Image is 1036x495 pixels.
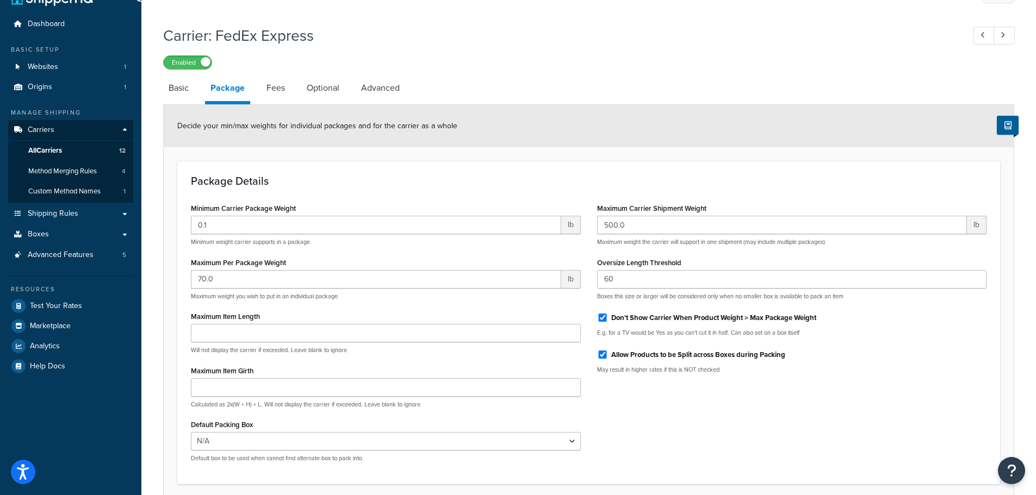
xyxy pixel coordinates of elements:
[191,312,260,321] label: Maximum Item Length
[994,27,1015,45] a: Next Record
[8,161,133,181] a: Method Merging Rules4
[124,62,126,72] span: 1
[191,292,581,300] p: Maximum weight you wish to put in an individual package
[191,367,253,375] label: Maximum Item Girth
[164,56,212,69] label: Enabled
[122,250,126,260] span: 5
[30,302,82,311] span: Test Your Rates
[191,421,253,429] label: Default Packing Box
[8,120,133,140] a: Carriers
[28,62,58,72] span: Websites
[124,83,126,92] span: 1
[191,238,581,246] p: Minimum weight carrier supports in a package
[122,167,126,176] span: 4
[967,216,987,234] span: lb
[597,204,706,212] label: Maximum Carrier Shipment Weight
[8,204,133,224] a: Shipping Rules
[177,120,457,131] span: Decide your min/max weights for individual packages and for the carrier as a whole
[163,25,953,46] h1: Carrier: FedEx Express
[191,454,581,462] p: Default box to be used when cannot find alternate box to pack into
[561,216,581,234] span: lb
[28,230,49,239] span: Boxes
[191,175,987,187] h3: Package Details
[28,126,54,135] span: Carriers
[611,313,816,323] label: Don't Show Carrier When Product Weight > Max Package Weight
[8,45,133,54] div: Basic Setup
[356,75,405,101] a: Advanced
[261,75,290,101] a: Fees
[163,75,194,101] a: Basic
[30,362,65,371] span: Help Docs
[8,14,133,34] a: Dashboard
[123,187,126,196] span: 1
[973,27,995,45] a: Previous Record
[28,20,65,29] span: Dashboard
[119,146,126,155] span: 12
[30,342,60,351] span: Analytics
[597,238,987,246] p: Maximum weight the carrier will support in one shipment (may include multiple packages)
[8,57,133,77] a: Websites1
[8,285,133,294] div: Resources
[8,57,133,77] li: Websites
[191,259,286,267] label: Maximum Per Package Weight
[998,457,1025,484] button: Open Resource Center
[8,245,133,265] a: Advanced Features5
[997,116,1019,135] button: Show Help Docs
[8,336,133,356] a: Analytics
[28,209,78,218] span: Shipping Rules
[8,141,133,161] a: AllCarriers12
[28,167,97,176] span: Method Merging Rules
[28,187,101,196] span: Custom Method Names
[8,316,133,336] a: Marketplace
[8,120,133,203] li: Carriers
[191,204,296,212] label: Minimum Carrier Package Weight
[597,366,987,374] p: May result in higher rates if this is NOT checked
[28,83,52,92] span: Origins
[30,322,71,331] span: Marketplace
[301,75,345,101] a: Optional
[8,356,133,376] a: Help Docs
[28,250,94,260] span: Advanced Features
[191,400,581,409] p: Calculated as 2x(W + H) + L. Will not display the carrier if exceeded. Leave blank to ignore
[191,346,581,354] p: Will not display the carrier if exceeded. Leave blank to ignore
[611,350,785,360] label: Allow Products to be Split across Boxes during Packing
[597,259,681,267] label: Oversize Length Threshold
[597,329,987,337] p: E.g. for a TV would be Yes as you can't cut it in half. Can also set on a box itself
[205,75,250,104] a: Package
[8,181,133,202] a: Custom Method Names1
[8,181,133,202] li: Custom Method Names
[561,270,581,289] span: lb
[8,296,133,316] a: Test Your Rates
[8,245,133,265] li: Advanced Features
[8,77,133,97] li: Origins
[8,77,133,97] a: Origins1
[28,146,62,155] span: All Carriers
[597,292,987,300] p: Boxes this size or larger will be considered only when no smaller box is available to pack an item
[8,224,133,245] a: Boxes
[8,161,133,181] li: Method Merging Rules
[8,108,133,117] div: Manage Shipping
